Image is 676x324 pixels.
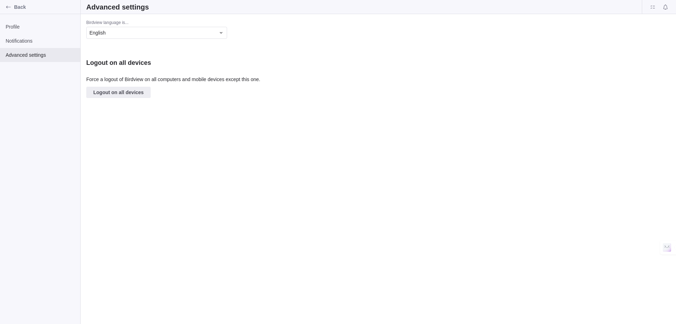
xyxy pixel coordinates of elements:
[648,5,658,11] a: Guest portal
[86,75,333,87] p: Force a logout of Birdview on all computers and mobile devices except this one.
[661,5,670,11] a: Notifications
[14,4,77,11] span: Back
[648,2,658,12] span: Guest portal
[86,2,149,12] h2: Advanced settings
[89,29,106,36] span: English
[661,2,670,12] span: Notifications
[86,59,151,67] h3: Logout on all devices
[86,20,333,27] div: Birdview language is...
[86,87,151,98] span: Logout on all devices
[6,51,75,59] span: Advanced settings
[93,88,144,97] span: Logout on all devices
[6,37,75,44] span: Notifications
[6,23,75,30] span: Profile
